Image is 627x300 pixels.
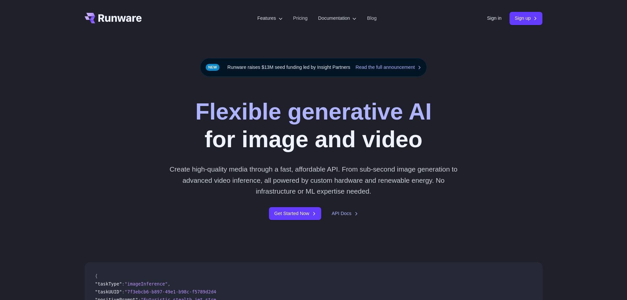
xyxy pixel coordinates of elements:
span: : [122,281,124,286]
span: { [95,273,98,279]
p: Create high-quality media through a fast, affordable API. From sub-second image generation to adv... [167,164,460,197]
div: Runware raises $13M seed funding led by Insight Partners [200,58,427,77]
label: Features [257,14,283,22]
a: Sign in [487,14,502,22]
label: Documentation [318,14,357,22]
a: Read the full announcement [355,64,421,71]
span: : [122,289,124,294]
a: Sign up [509,12,543,25]
a: Get Started Now [269,207,321,220]
a: API Docs [332,210,358,217]
strong: Flexible generative AI [195,99,431,124]
span: "taskUUID" [95,289,122,294]
span: "imageInference" [125,281,168,286]
a: Pricing [293,14,308,22]
a: Go to / [85,13,142,23]
span: "taskType" [95,281,122,286]
h1: for image and video [195,98,431,153]
span: , [168,281,170,286]
span: "7f3ebcb6-b897-49e1-b98c-f5789d2d40d7" [125,289,227,294]
a: Blog [367,14,377,22]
